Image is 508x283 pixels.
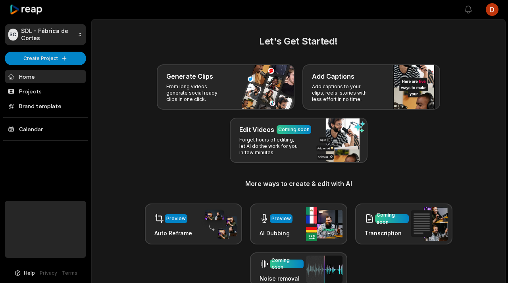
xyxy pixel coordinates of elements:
a: Calendar [5,122,86,136]
h3: Edit Videos [239,125,274,134]
div: Preview [166,215,186,222]
h3: Transcription [365,229,409,237]
a: Projects [5,85,86,98]
h3: Add Captions [312,72,354,81]
h3: Noise removal [260,274,304,283]
h3: AI Dubbing [260,229,292,237]
a: Privacy [40,269,57,277]
div: Coming soon [271,257,302,271]
h3: Generate Clips [166,72,213,81]
div: SC [8,29,18,41]
a: Home [5,70,86,83]
img: ai_dubbing.png [306,207,343,241]
h3: More ways to create & edit with AI [101,179,496,188]
img: transcription.png [411,207,448,241]
div: Coming soon [377,211,407,226]
p: Add captions to your clips, reels, stories with less effort in no time. [312,83,373,103]
img: auto_reframe.png [201,209,237,240]
button: Help [14,269,35,277]
h2: Let's Get Started! [101,34,496,48]
p: Forget hours of editing, let AI do the work for you in few minutes. [239,137,301,156]
p: SDL - Fábrica de Cortes [21,27,75,42]
span: Help [24,269,35,277]
div: Coming soon [278,126,310,133]
a: Brand template [5,99,86,112]
div: Preview [271,215,291,222]
a: Terms [62,269,77,277]
p: From long videos generate social ready clips in one click. [166,83,228,103]
button: Create Project [5,52,86,65]
h3: Auto Reframe [154,229,192,237]
img: noise_removal.png [306,256,343,283]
